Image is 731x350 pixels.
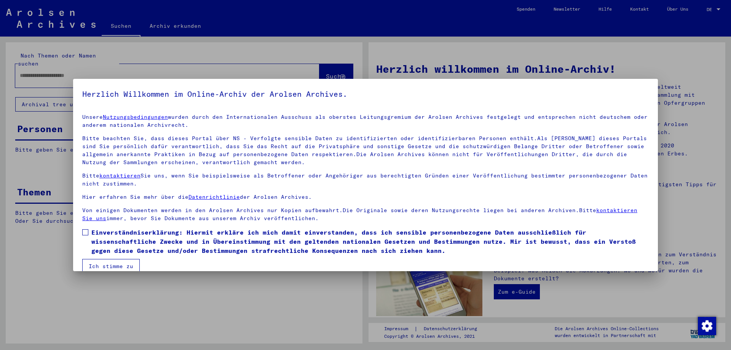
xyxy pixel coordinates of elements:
[91,228,649,255] span: Einverständniserklärung: Hiermit erkläre ich mich damit einverstanden, dass ich sensible personen...
[82,113,649,129] p: Unsere wurden durch den Internationalen Ausschuss als oberstes Leitungsgremium der Arolsen Archiv...
[99,172,140,179] a: kontaktieren
[82,206,649,222] p: Von einigen Dokumenten werden in den Arolsen Archives nur Kopien aufbewahrt.Die Originale sowie d...
[82,172,649,188] p: Bitte Sie uns, wenn Sie beispielsweise als Betroffener oder Angehöriger aus berechtigten Gründen ...
[82,259,140,273] button: Ich stimme zu
[698,317,716,335] img: Zustimmung ändern
[82,88,649,100] h5: Herzlich Willkommen im Online-Archiv der Arolsen Archives.
[82,207,637,222] a: kontaktieren Sie uns
[188,193,240,200] a: Datenrichtlinie
[103,113,168,120] a: Nutzungsbedingungen
[82,193,649,201] p: Hier erfahren Sie mehr über die der Arolsen Archives.
[82,134,649,166] p: Bitte beachten Sie, dass dieses Portal über NS - Verfolgte sensible Daten zu identifizierten oder...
